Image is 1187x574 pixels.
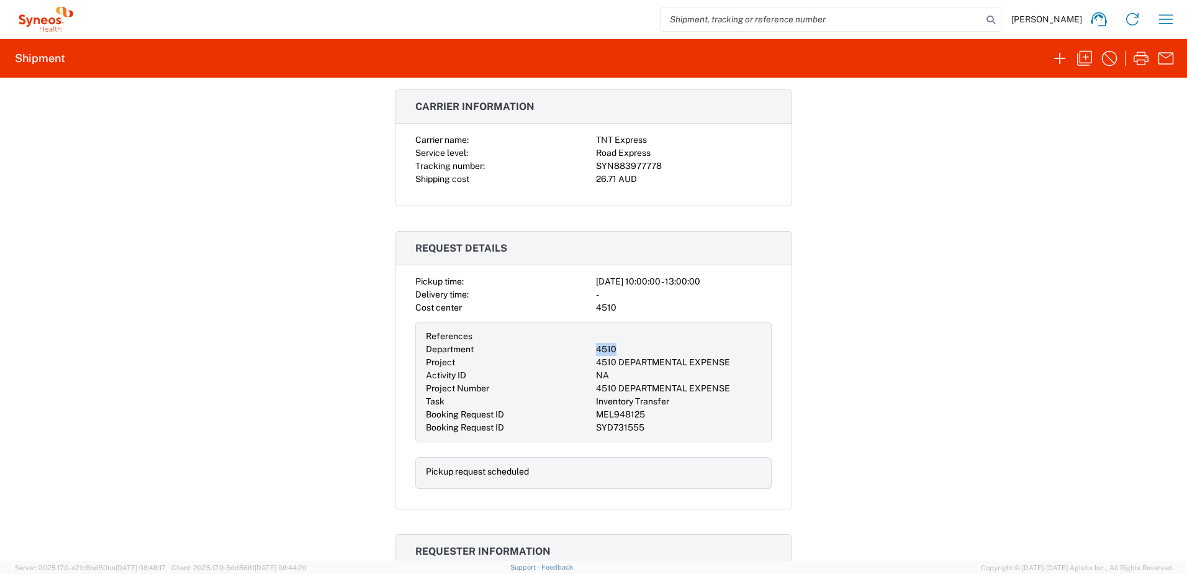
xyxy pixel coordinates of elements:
div: SYN883977778 [596,160,772,173]
div: Booking Request ID [426,408,591,421]
div: 4510 [596,301,772,314]
span: Delivery time: [415,289,469,299]
span: Carrier name: [415,135,469,145]
div: - [596,288,772,301]
div: Inventory Transfer [596,395,761,408]
div: 4510 [596,343,761,356]
span: Cost center [415,303,462,312]
span: Service level: [415,148,468,158]
a: Support [510,563,541,571]
div: Activity ID [426,369,591,382]
div: SYD731555 [596,421,761,434]
div: 4510 DEPARTMENTAL EXPENSE [596,356,761,369]
span: Request details [415,242,507,254]
div: Department [426,343,591,356]
span: Pickup request scheduled [426,467,529,476]
span: Carrier information [415,101,535,112]
div: Project [426,356,591,369]
a: Feedback [541,563,573,571]
h2: Shipment [15,51,65,66]
div: TNT Express [596,134,772,147]
div: [DATE] 10:00:00 - 13:00:00 [596,275,772,288]
div: 4510 DEPARTMENTAL EXPENSE [596,382,761,395]
span: Tracking number: [415,161,485,171]
span: Client: 2025.17.0-5dd568f [171,564,307,572]
span: Requester information [415,545,551,557]
span: Server: 2025.17.0-a2fc8bd50ba [15,564,166,572]
div: NA [596,369,761,382]
span: [DATE] 08:48:17 [115,564,166,572]
div: Road Express [596,147,772,160]
div: Project Number [426,382,591,395]
div: Booking Request ID [426,421,591,434]
div: Task [426,395,591,408]
div: 26.71 AUD [596,173,772,186]
span: Pickup time: [415,276,464,286]
span: Copyright © [DATE]-[DATE] Agistix Inc., All Rights Reserved [981,562,1172,573]
span: [PERSON_NAME] [1011,14,1082,25]
span: Shipping cost [415,174,469,184]
div: MEL948125 [596,408,761,421]
span: [DATE] 08:44:20 [255,564,307,572]
input: Shipment, tracking or reference number [661,7,982,31]
span: References [426,331,472,341]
